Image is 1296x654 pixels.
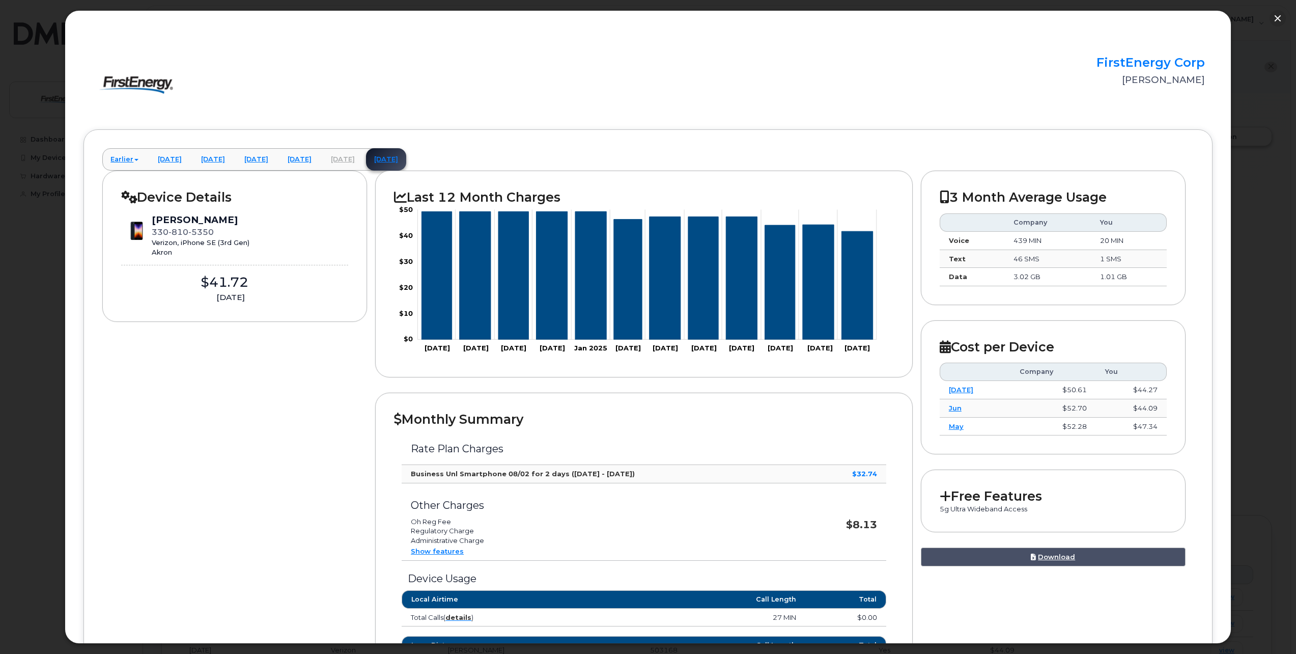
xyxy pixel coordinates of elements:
td: 27 MIN [604,609,806,627]
td: $0.00 [805,609,886,627]
iframe: Messenger Launcher [1252,610,1288,646]
h3: Device Usage [402,573,886,584]
a: Download [921,548,1186,566]
th: Total [805,590,886,609]
a: details [445,613,471,621]
th: Local Airtime [402,590,604,609]
th: Call Length [604,590,806,609]
td: Total Calls [402,609,604,627]
span: ( ) [443,613,473,621]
